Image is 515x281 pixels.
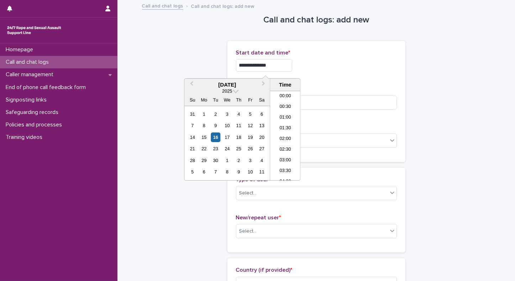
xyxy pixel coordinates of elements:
div: Select... [239,228,257,235]
li: 00:30 [270,102,300,113]
div: Choose Tuesday, September 23rd, 2025 [211,144,220,153]
button: Previous Month [185,79,196,91]
div: Tu [211,95,220,105]
div: Choose Saturday, September 20th, 2025 [257,132,267,142]
div: Choose Tuesday, October 7th, 2025 [211,167,220,177]
div: Choose Monday, October 6th, 2025 [199,167,209,177]
span: Start date and time [236,50,290,56]
p: Safeguarding records [3,109,64,116]
h1: Call and chat logs: add new [227,15,405,25]
li: 00:00 [270,91,300,102]
div: Choose Saturday, October 11th, 2025 [257,167,267,177]
div: Choose Sunday, September 14th, 2025 [188,132,197,142]
li: 02:30 [270,145,300,155]
div: Choose Wednesday, September 17th, 2025 [222,132,232,142]
img: rhQMoQhaT3yELyF149Cw [6,23,63,37]
li: 01:00 [270,113,300,123]
div: Choose Saturday, September 27th, 2025 [257,144,267,153]
div: Choose Wednesday, September 24th, 2025 [222,144,232,153]
div: Choose Tuesday, September 16th, 2025 [211,132,220,142]
p: End of phone call feedback form [3,84,91,91]
div: Sa [257,95,267,105]
div: Th [234,95,243,105]
div: Choose Wednesday, September 10th, 2025 [222,121,232,130]
div: Choose Tuesday, September 2nd, 2025 [211,109,220,119]
div: Choose Friday, September 19th, 2025 [246,132,255,142]
div: Choose Tuesday, September 9th, 2025 [211,121,220,130]
div: Time [272,82,298,88]
span: Country (if provided) [236,267,293,273]
p: Call and chat logs: add new [191,2,255,10]
div: Choose Sunday, September 7th, 2025 [188,121,197,130]
div: Choose Wednesday, September 3rd, 2025 [222,109,232,119]
div: Choose Saturday, September 6th, 2025 [257,109,267,119]
div: Choose Monday, September 15th, 2025 [199,132,209,142]
div: Choose Saturday, October 4th, 2025 [257,156,267,165]
span: Type of user [236,177,270,182]
p: Training videos [3,134,48,141]
p: Caller management [3,71,59,78]
div: Fr [246,95,255,105]
div: Choose Monday, September 1st, 2025 [199,109,209,119]
div: We [222,95,232,105]
div: Choose Thursday, September 4th, 2025 [234,109,243,119]
p: Policies and processes [3,121,68,128]
div: Choose Thursday, September 18th, 2025 [234,132,243,142]
div: Select... [239,189,257,197]
div: Choose Friday, September 12th, 2025 [246,121,255,130]
li: 03:30 [270,166,300,177]
div: Choose Friday, September 5th, 2025 [246,109,255,119]
div: Choose Sunday, October 5th, 2025 [188,167,197,177]
div: Choose Wednesday, October 8th, 2025 [222,167,232,177]
p: Homepage [3,46,39,53]
div: Choose Thursday, October 2nd, 2025 [234,156,243,165]
div: Choose Sunday, September 28th, 2025 [188,156,197,165]
div: Choose Friday, October 3rd, 2025 [246,156,255,165]
a: Call and chat logs [142,1,183,10]
div: Choose Monday, September 8th, 2025 [199,121,209,130]
div: [DATE] [184,82,270,88]
li: 04:00 [270,177,300,187]
li: 02:00 [270,134,300,145]
div: Mo [199,95,209,105]
p: Signposting links [3,97,52,103]
div: Choose Thursday, October 9th, 2025 [234,167,243,177]
div: Choose Thursday, September 25th, 2025 [234,144,243,153]
div: Choose Friday, October 10th, 2025 [246,167,255,177]
div: Choose Sunday, August 31st, 2025 [188,109,197,119]
div: Choose Friday, September 26th, 2025 [246,144,255,153]
div: Choose Tuesday, September 30th, 2025 [211,156,220,165]
li: 01:30 [270,123,300,134]
button: Next Month [258,79,270,91]
div: Choose Monday, September 29th, 2025 [199,156,209,165]
div: Choose Wednesday, October 1st, 2025 [222,156,232,165]
li: 03:00 [270,155,300,166]
span: New/repeat user [236,215,281,220]
div: Choose Monday, September 22nd, 2025 [199,144,209,153]
div: month 2025-09 [187,108,268,178]
div: Choose Saturday, September 13th, 2025 [257,121,267,130]
span: 2025 [222,88,232,94]
div: Choose Sunday, September 21st, 2025 [188,144,197,153]
p: Call and chat logs [3,59,54,66]
div: Su [188,95,197,105]
div: Choose Thursday, September 11th, 2025 [234,121,243,130]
